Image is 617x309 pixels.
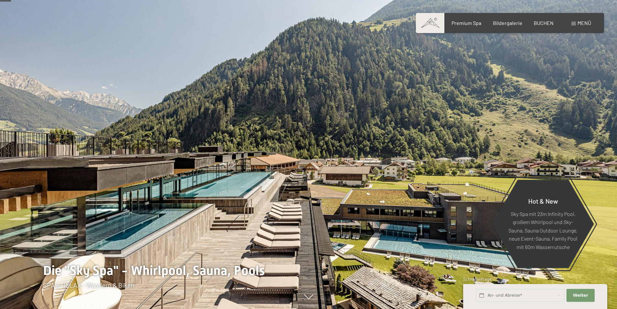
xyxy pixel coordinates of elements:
button: Weiter [566,289,594,302]
a: Hot & New Sky Spa mit 23m Infinity Pool, großem Whirlpool und Sky-Sauna, Sauna Outdoor Lounge, ne... [492,179,594,268]
span: Menü [577,20,591,26]
a: BUCHEN [534,20,554,26]
span: Weiter [573,292,588,298]
p: Sky Spa mit 23m Infinity Pool, großem Whirlpool und Sky-Sauna, Sauna Outdoor Lounge, neue Event-S... [508,209,578,251]
span: Schnellanfrage [463,277,491,282]
a: Premium Spa [451,20,481,26]
span: Hot & New [528,197,558,205]
a: Bildergalerie [493,20,522,26]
